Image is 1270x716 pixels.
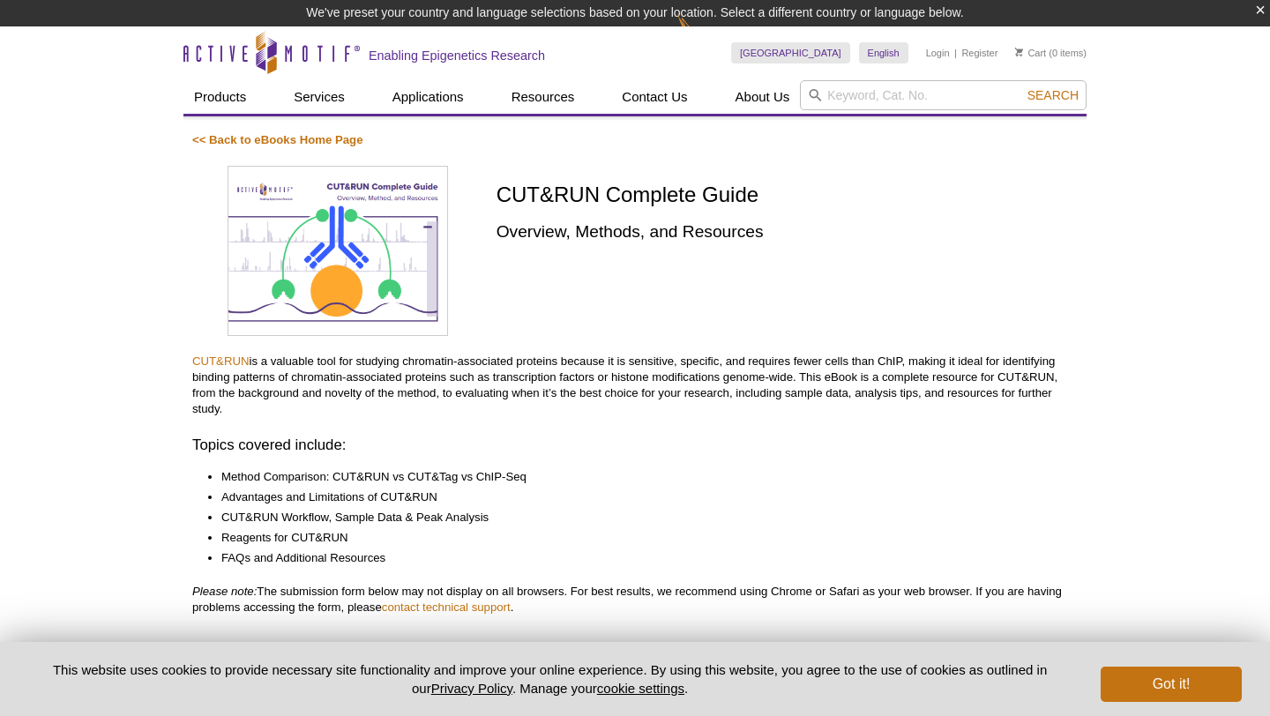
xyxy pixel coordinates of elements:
img: Change Here [677,13,724,55]
a: Privacy Policy [431,681,512,696]
button: Search [1022,87,1084,103]
li: Advantages and Limitations of CUT&RUN [221,489,1060,505]
a: [GEOGRAPHIC_DATA] [731,42,850,63]
li: Method Comparison: CUT&RUN vs CUT&Tag vs ChIP-Seq [221,469,1060,485]
h2: Overview, Methods, and Resources [497,220,1078,243]
a: Cart [1015,47,1046,59]
em: Please note: [192,585,257,598]
a: CUT&RUN [192,354,249,368]
a: English [859,42,908,63]
img: Epigenetics of Aging eBook [228,166,448,337]
li: | [954,42,957,63]
li: (0 items) [1015,42,1087,63]
li: FAQs and Additional Resources [221,550,1060,566]
a: Resources [501,80,586,114]
a: contact technical support [382,600,511,614]
a: Contact Us [611,80,698,114]
p: The submission form below may not display on all browsers. For best results, we recommend using C... [192,584,1078,615]
a: Register [961,47,997,59]
button: Got it! [1101,667,1242,702]
a: Services [283,80,355,114]
a: Applications [382,80,474,114]
li: CUT&RUN Workflow, Sample Data & Peak Analysis [221,510,1060,526]
p: This website uses cookies to provide necessary site functionality and improve your online experie... [28,660,1072,697]
h1: CUT&RUN Complete Guide [497,183,1078,209]
p: is a valuable tool for studying chromatin-associated proteins because it is sensitive, specific, ... [192,354,1078,417]
a: Login [926,47,950,59]
h3: Topics covered include: [192,435,1078,456]
li: Reagents for CUT&RUN [221,530,1060,546]
h2: Enabling Epigenetics Research [369,48,545,63]
img: Your Cart [1015,48,1023,56]
button: cookie settings [597,681,684,696]
a: Products [183,80,257,114]
a: About Us [725,80,801,114]
span: Search [1027,88,1079,102]
input: Keyword, Cat. No. [800,80,1087,110]
a: << Back to eBooks Home Page [192,133,363,146]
